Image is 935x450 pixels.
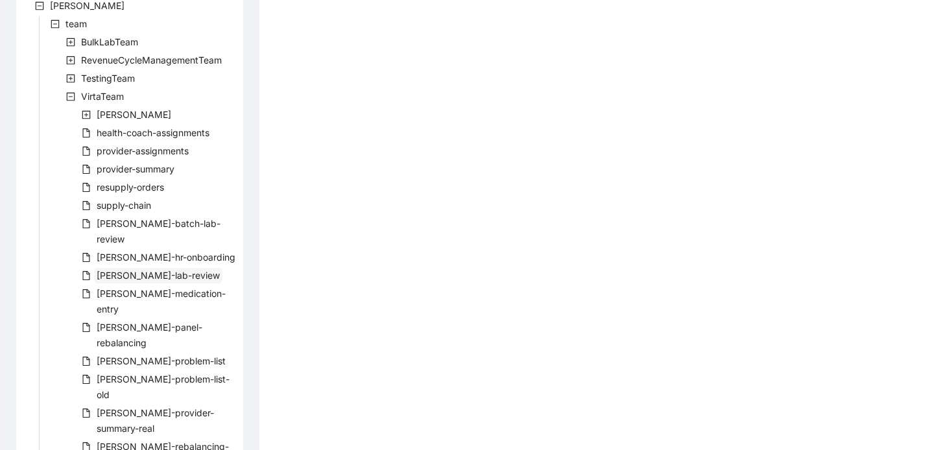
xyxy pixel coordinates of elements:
span: virta-medication-entry [94,286,243,317]
span: VirtaTeam [78,89,126,104]
span: file [82,128,91,137]
span: virta-batch-lab-review [94,216,243,247]
span: [PERSON_NAME]-problem-list-old [97,373,230,400]
span: BulkLabTeam [78,34,141,50]
span: health-coach-assignments [97,127,209,138]
span: TestingTeam [81,73,135,84]
span: [PERSON_NAME]-medication-entry [97,288,226,314]
span: [PERSON_NAME]-batch-lab-review [97,218,220,244]
span: [PERSON_NAME] [97,109,171,120]
span: health-coach-assignments [94,125,212,141]
span: virta-hr-onboarding [94,250,238,265]
span: plus-square [66,56,75,65]
span: [PERSON_NAME]-problem-list [97,355,226,366]
span: file [82,219,91,228]
span: [PERSON_NAME]-lab-review [97,270,220,281]
span: file [82,147,91,156]
span: file [82,165,91,174]
span: [PERSON_NAME]-provider-summary-real [97,407,214,434]
span: team [63,16,89,32]
span: file [82,183,91,192]
span: file [82,409,91,418]
span: file [82,271,91,280]
span: provider-assignments [94,143,191,159]
span: virta-panel-rebalancing [94,320,243,351]
span: RevenueCycleManagementTeam [81,54,222,65]
span: VirtaTeam [81,91,124,102]
span: minus-square [66,92,75,101]
span: supply-chain [97,200,151,211]
span: resupply-orders [94,180,167,195]
span: file [82,253,91,262]
span: minus-square [35,1,44,10]
span: virta-problem-list-old [94,372,243,403]
span: team [65,18,87,29]
span: virta [94,107,174,123]
span: plus-square [66,74,75,83]
span: file [82,323,91,332]
span: provider-assignments [97,145,189,156]
span: BulkLabTeam [81,36,138,47]
span: file [82,357,91,366]
span: supply-chain [94,198,154,213]
span: RevenueCycleManagementTeam [78,53,224,68]
span: file [82,201,91,210]
span: provider-summary [97,163,174,174]
span: plus-square [66,38,75,47]
span: minus-square [51,19,60,29]
span: file [82,289,91,298]
span: provider-summary [94,161,177,177]
span: virta-provider-summary-real [94,405,243,436]
span: plus-square [82,110,91,119]
span: resupply-orders [97,182,164,193]
span: virta-lab-review [94,268,222,283]
span: [PERSON_NAME]-panel-rebalancing [97,322,202,348]
span: [PERSON_NAME]-hr-onboarding [97,252,235,263]
span: file [82,375,91,384]
span: virta-problem-list [94,353,228,369]
span: TestingTeam [78,71,137,86]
